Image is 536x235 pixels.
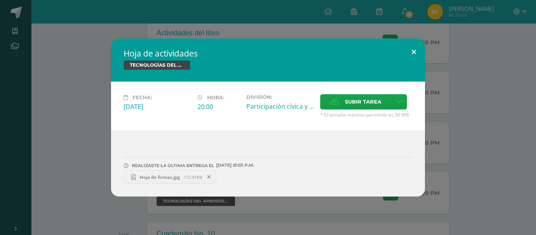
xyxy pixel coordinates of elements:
label: División: [246,94,314,100]
span: REALIZASTE LA ÚLTIMA ENTREGA EL [132,163,214,168]
span: Subir tarea [345,95,381,109]
div: Participación cívica y cultural [246,102,314,111]
span: * El tamaño máximo permitido es 50 MB [320,111,412,118]
button: Close (Esc) [403,38,425,65]
span: Hoja de firmas.jpg [136,174,184,180]
div: 20:00 [197,102,240,111]
div: [DATE] [124,102,191,111]
span: Hora: [207,95,224,100]
span: TECNOLOGÍAS DEL APRENDIZAJE Y LA COMUNICACIÓN [124,60,190,70]
h2: Hoja de actividades [124,48,412,59]
span: 172.41KB [184,174,202,180]
span: Remover entrega [202,173,216,181]
a: Hoja de firmas.jpg 172.41KB [124,170,216,184]
span: [DATE] 21:03 P.M. [214,165,254,166]
span: Fecha: [133,95,152,100]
